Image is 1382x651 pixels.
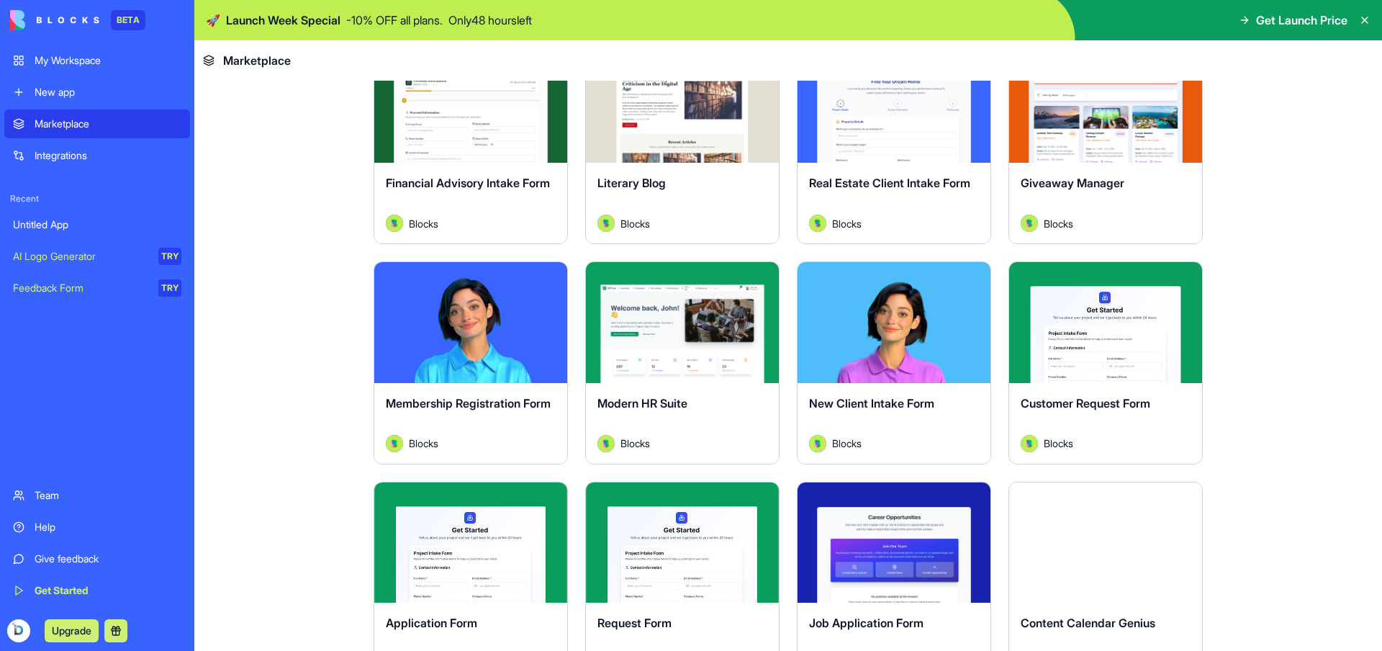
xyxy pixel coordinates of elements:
span: Modern HR Suite [597,396,687,410]
img: Avatar [809,215,826,232]
span: Blocks [832,436,862,451]
p: Only 48 hours left [448,12,532,29]
a: My Workspace [4,46,190,75]
div: My Workspace [35,53,181,68]
a: Financial Advisory Intake FormAvatarBlocks [374,42,568,245]
div: Untitled App [13,217,181,232]
a: Giveaway ManagerAvatarBlocks [1008,42,1203,245]
span: Giveaway Manager [1021,176,1124,190]
img: Avatar [1021,215,1038,232]
a: BETA [10,10,145,30]
span: Membership Registration Form [386,396,551,410]
a: Give feedback [4,544,190,573]
span: Blocks [620,216,650,231]
span: Financial Advisory Intake Form [386,176,550,190]
span: Literary Blog [597,176,666,190]
span: Application Form [386,616,477,630]
div: TRY [158,279,181,297]
div: AI Logo Generator [13,249,148,264]
a: Modern HR SuiteAvatarBlocks [585,261,780,464]
a: AI Logo GeneratorTRY [4,242,190,271]
a: New Client Intake FormAvatarBlocks [797,261,991,464]
div: Give feedback [35,552,181,566]
a: Get Started [4,576,190,605]
a: Upgrade [45,623,99,637]
span: Blocks [409,216,438,231]
a: Team [4,481,190,510]
div: Help [35,520,181,534]
a: Customer Request FormAvatarBlocks [1008,261,1203,464]
img: Avatar [597,215,615,232]
span: Content Calendar Genius [1021,616,1155,630]
div: Marketplace [35,117,181,131]
div: Feedback Form [13,281,148,295]
img: Avatar [809,435,826,452]
div: Get Started [35,583,181,598]
img: ACg8ocIsExZaiI4AlC3v-SslkNNf66gkq0Gzhzjo2Zl1eckxGIQV6g8T=s96-c [7,619,30,642]
div: New app [35,85,181,99]
span: Launch Week Special [226,12,340,29]
p: - 10 % OFF all plans. [346,12,443,29]
img: Avatar [386,215,403,232]
span: Marketplace [223,52,291,69]
a: Help [4,513,190,542]
a: Integrations [4,141,190,170]
span: Blocks [832,216,862,231]
span: Job Application Form [809,616,923,630]
span: Request Form [597,616,672,630]
a: Feedback FormTRY [4,274,190,302]
span: Get Launch Price [1256,12,1347,29]
span: Blocks [620,436,650,451]
a: Untitled App [4,210,190,239]
span: New Client Intake Form [809,396,934,410]
div: Team [35,488,181,503]
a: New app [4,78,190,107]
span: Recent [4,193,190,205]
a: Membership Registration FormAvatarBlocks [374,261,568,464]
a: Real Estate Client Intake FormAvatarBlocks [797,42,991,245]
button: Upgrade [45,619,99,642]
div: TRY [158,248,181,265]
span: Customer Request Form [1021,396,1150,410]
img: logo [10,10,99,30]
span: Blocks [1044,436,1073,451]
div: BETA [111,10,145,30]
a: Marketplace [4,109,190,138]
div: Integrations [35,148,181,163]
img: Avatar [1021,435,1038,452]
span: Blocks [409,436,438,451]
a: Literary BlogAvatarBlocks [585,42,780,245]
span: Blocks [1044,216,1073,231]
span: 🚀 [206,12,220,29]
img: Avatar [597,435,615,452]
span: Real Estate Client Intake Form [809,176,970,190]
img: Avatar [386,435,403,452]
